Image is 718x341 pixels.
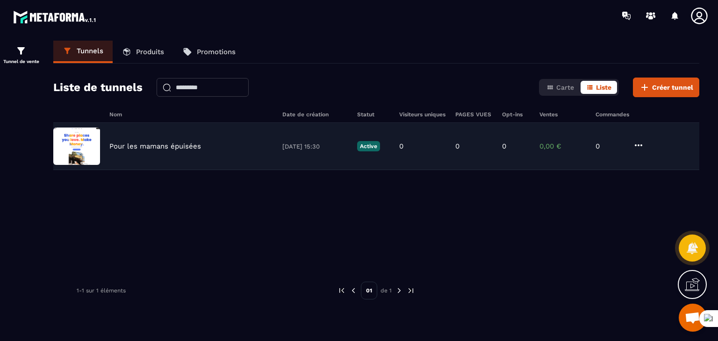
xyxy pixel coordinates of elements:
p: Tunnel de vente [2,59,40,64]
a: Promotions [173,41,245,63]
h6: Date de création [282,111,348,118]
a: formationformationTunnel de vente [2,38,40,71]
p: Pour les mamans épuisées [109,142,201,150]
img: next [395,286,403,295]
button: Liste [581,81,617,94]
h2: Liste de tunnels [53,78,143,97]
span: Créer tunnel [652,83,693,92]
p: de 1 [381,287,392,294]
p: 0 [455,142,460,150]
button: Créer tunnel [633,78,699,97]
button: Carte [541,81,580,94]
p: 0 [502,142,506,150]
span: Carte [556,84,574,91]
h6: Statut [357,111,390,118]
a: Produits [113,41,173,63]
p: 0 [596,142,624,150]
img: prev [337,286,346,295]
h6: Opt-ins [502,111,530,118]
p: 0 [399,142,403,150]
p: Active [357,141,380,151]
img: formation [15,45,27,57]
p: 01 [361,282,377,299]
p: [DATE] 15:30 [282,143,348,150]
span: Liste [596,84,611,91]
h6: Ventes [539,111,586,118]
img: prev [349,286,358,295]
p: Produits [136,48,164,56]
h6: Commandes [596,111,629,118]
h6: Visiteurs uniques [399,111,446,118]
img: next [407,286,415,295]
a: Ouvrir le chat [679,304,707,332]
h6: Nom [109,111,273,118]
h6: PAGES VUES [455,111,493,118]
a: Tunnels [53,41,113,63]
img: image [53,128,100,165]
p: Promotions [197,48,236,56]
p: 1-1 sur 1 éléments [77,287,126,294]
p: Tunnels [77,47,103,55]
img: logo [13,8,97,25]
p: 0,00 € [539,142,586,150]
